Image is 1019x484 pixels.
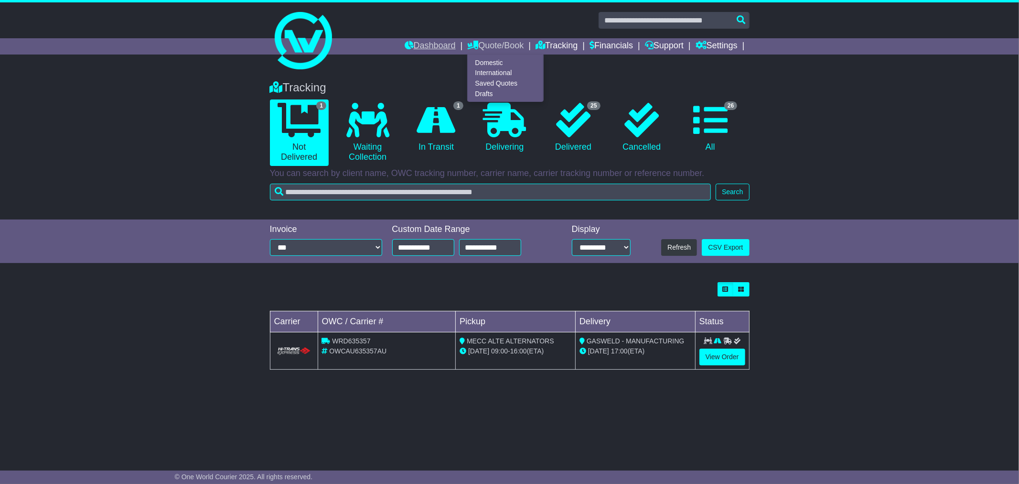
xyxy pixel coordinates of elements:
span: 09:00 [491,347,508,355]
td: Carrier [270,311,318,332]
td: Status [695,311,749,332]
a: Settings [696,38,738,55]
span: 1 [453,101,463,110]
div: Invoice [270,224,383,235]
div: Quote/Book [467,55,544,102]
button: Refresh [661,239,697,256]
a: Waiting Collection [338,99,397,166]
a: CSV Export [702,239,749,256]
span: [DATE] [468,347,489,355]
a: 26 All [681,99,740,156]
a: Financials [590,38,633,55]
a: Delivering [475,99,534,156]
a: Cancelled [612,99,671,156]
a: International [468,68,543,78]
a: Support [645,38,684,55]
div: Tracking [265,81,754,95]
a: 1 Not Delivered [270,99,329,166]
span: OWCAU635357AU [329,347,386,355]
span: 26 [724,101,737,110]
span: WRD635357 [332,337,370,345]
a: Domestic [468,57,543,68]
a: Quote/Book [467,38,524,55]
img: HiTrans.png [276,347,312,356]
div: Display [572,224,631,235]
button: Search [716,184,749,200]
td: Pickup [456,311,576,332]
span: 16:00 [510,347,527,355]
a: 1 In Transit [407,99,465,156]
span: 17:00 [611,347,628,355]
span: [DATE] [588,347,609,355]
p: You can search by client name, OWC tracking number, carrier name, carrier tracking number or refe... [270,168,750,179]
a: Dashboard [405,38,456,55]
a: Tracking [536,38,578,55]
span: 25 [587,101,600,110]
span: © One World Courier 2025. All rights reserved. [175,473,313,481]
div: Custom Date Range [392,224,546,235]
a: Saved Quotes [468,78,543,89]
a: Drafts [468,88,543,99]
td: OWC / Carrier # [318,311,456,332]
td: Delivery [575,311,695,332]
div: (ETA) [579,346,691,356]
div: - (ETA) [460,346,571,356]
span: GASWELD - MANUFACTURING [587,337,685,345]
a: 25 Delivered [544,99,602,156]
span: 1 [316,101,326,110]
span: MECC ALTE ALTERNATORS [467,337,554,345]
a: View Order [699,349,745,365]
